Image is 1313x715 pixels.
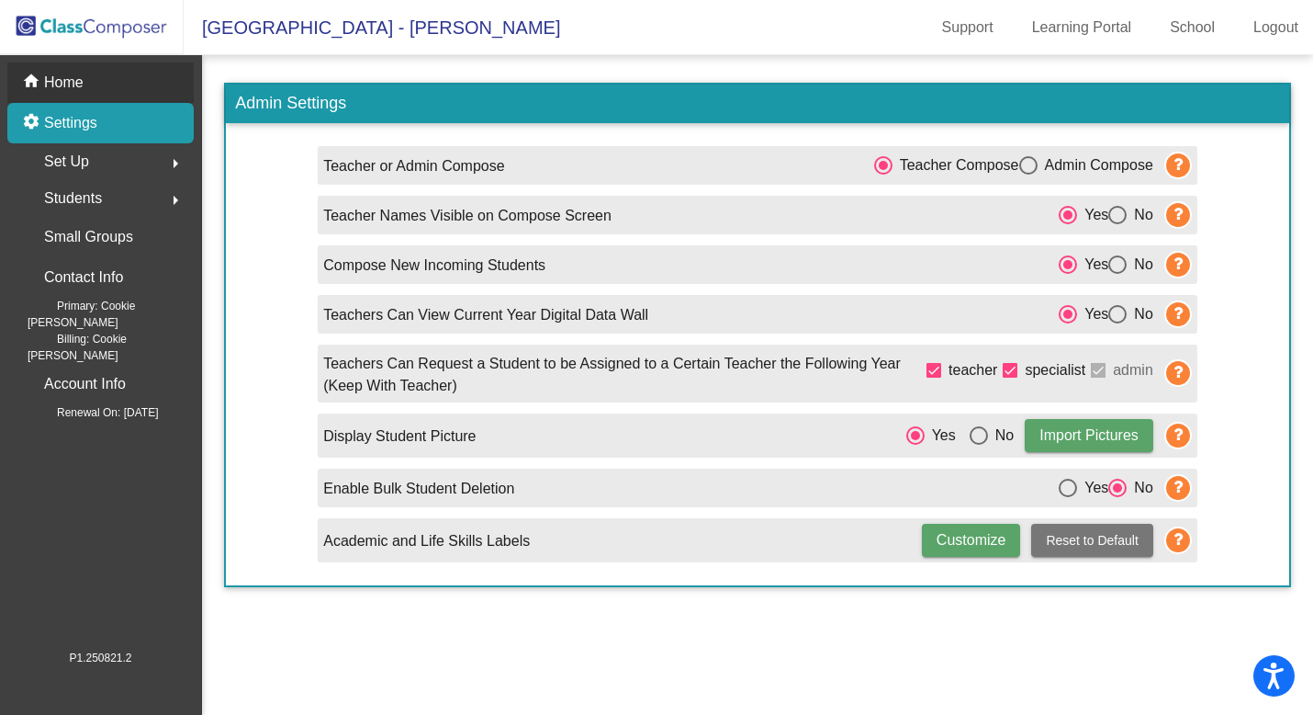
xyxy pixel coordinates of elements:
[44,186,102,211] span: Students
[1077,477,1108,499] div: Yes
[44,265,123,290] p: Contact Info
[164,153,186,175] mat-icon: arrow_right
[1059,253,1153,276] mat-radio-group: Select an option
[323,255,545,277] p: Compose New Incoming Students
[44,149,89,175] span: Set Up
[1127,303,1152,325] div: No
[1031,524,1152,557] button: Reset to Default
[323,205,612,227] p: Teacher Names Visible on Compose Screen
[1113,359,1153,381] span: admin
[44,72,84,94] p: Home
[906,424,1015,447] mat-radio-group: Select an option
[927,13,1008,42] a: Support
[28,331,194,364] span: Billing: Cookie [PERSON_NAME]
[1077,204,1108,226] div: Yes
[323,304,648,326] p: Teachers Can View Current Year Digital Data Wall
[323,155,504,177] p: Teacher or Admin Compose
[22,72,44,94] mat-icon: home
[323,530,530,552] p: Academic and Life Skills Labels
[1077,303,1108,325] div: Yes
[1017,13,1147,42] a: Learning Portal
[1127,254,1152,276] div: No
[1059,302,1153,325] mat-radio-group: Select an option
[1077,254,1108,276] div: Yes
[1127,204,1152,226] div: No
[1025,359,1085,381] span: specialist
[44,112,97,134] p: Settings
[1039,427,1139,443] span: Import Pictures
[1127,477,1152,499] div: No
[28,404,158,421] span: Renewal On: [DATE]
[1059,203,1153,226] mat-radio-group: Select an option
[226,85,1289,123] h3: Admin Settings
[28,298,194,331] span: Primary: Cookie [PERSON_NAME]
[323,478,514,500] p: Enable Bulk Student Deletion
[164,189,186,211] mat-icon: arrow_right
[323,426,476,448] p: Display Student Picture
[44,224,133,250] p: Small Groups
[1155,13,1229,42] a: School
[937,532,1006,548] span: Customize
[925,425,956,447] div: Yes
[1038,154,1153,176] div: Admin Compose
[948,359,997,381] span: teacher
[1025,419,1153,452] button: Import Pictures
[874,153,1153,176] mat-radio-group: Select an option
[44,371,126,397] p: Account Info
[1059,476,1153,499] mat-radio-group: Select an option
[922,524,1021,557] button: Customize
[892,154,1019,176] div: Teacher Compose
[1239,13,1313,42] a: Logout
[22,112,44,134] mat-icon: settings
[1046,533,1138,548] span: Reset to Default
[988,425,1014,447] div: No
[184,13,560,42] span: [GEOGRAPHIC_DATA] - [PERSON_NAME]
[323,353,921,397] p: Teachers Can Request a Student to be Assigned to a Certain Teacher the Following Year (Keep With ...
